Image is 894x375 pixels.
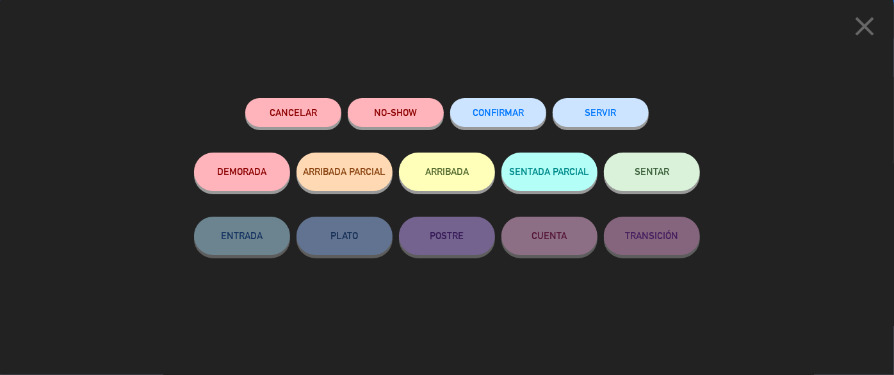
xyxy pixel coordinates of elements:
button: CONFIRMAR [450,98,546,127]
button: SERVIR [553,98,649,127]
button: SENTADA PARCIAL [501,153,597,191]
button: CUENTA [501,217,597,255]
button: DEMORADA [194,153,290,191]
button: SENTAR [604,153,700,191]
button: ENTRADA [194,217,290,255]
button: PLATO [297,217,393,255]
button: NO-SHOW [348,98,444,127]
button: close [845,10,884,47]
button: Cancelar [245,98,341,127]
i: close [849,10,881,42]
button: TRANSICIÓN [604,217,700,255]
span: CONFIRMAR [473,107,524,118]
button: ARRIBADA [399,153,495,191]
button: POSTRE [399,217,495,255]
button: ARRIBADA PARCIAL [297,153,393,191]
span: SENTAR [635,166,669,177]
span: ARRIBADA PARCIAL [304,166,386,177]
